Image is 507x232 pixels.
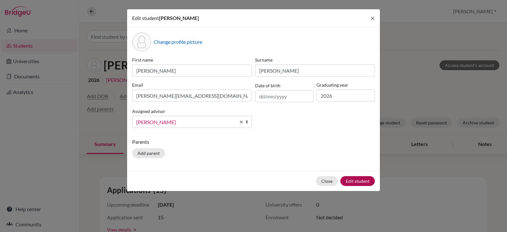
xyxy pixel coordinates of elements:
[132,82,252,88] label: Email
[340,176,375,186] button: Edit student
[132,108,165,115] label: Assigned advisor
[365,9,380,27] button: Close
[316,176,338,186] button: Close
[132,32,151,51] div: Profile picture
[255,90,313,102] input: dd/mm/yyyy
[159,15,199,21] span: [PERSON_NAME]
[136,118,236,126] span: [PERSON_NAME]
[255,82,280,89] label: Date of birth
[132,148,165,158] button: Add parent
[132,138,375,146] p: Parents
[317,82,375,88] label: Graduating year
[370,13,375,23] span: ×
[132,15,159,21] span: Edit student
[255,56,375,63] label: Surname
[132,56,252,63] label: First name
